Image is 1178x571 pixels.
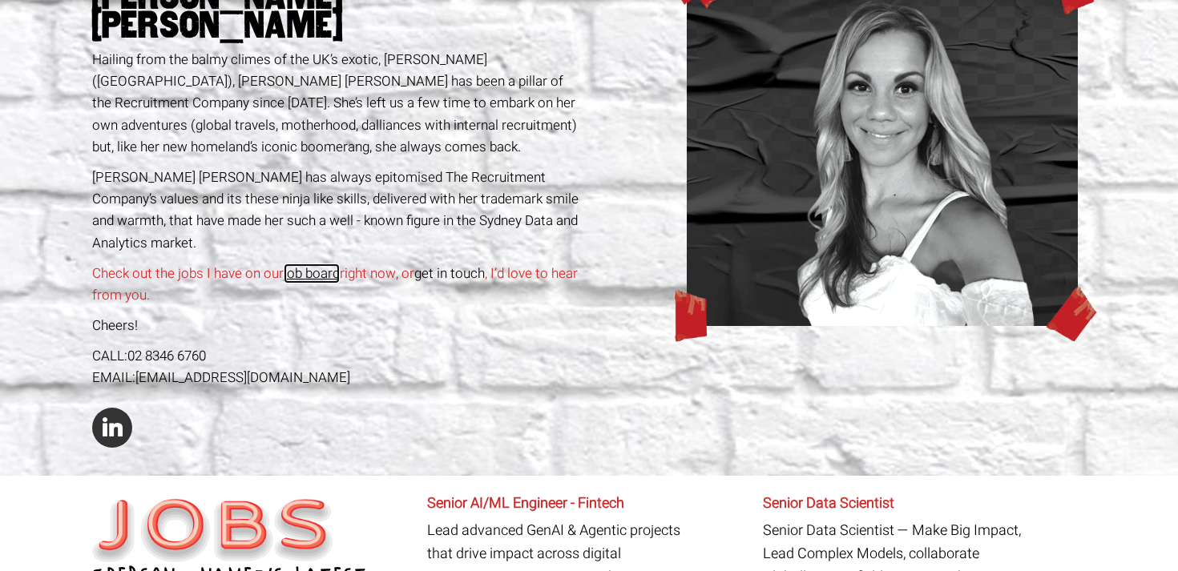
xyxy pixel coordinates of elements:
a: 02 8346 6760 [127,346,206,366]
h6: Senior Data Scientist [763,496,1022,512]
div: EMAIL: [92,367,583,388]
p: [PERSON_NAME] [PERSON_NAME] has always epitomised The Recruitment Company’s values and its these ... [92,167,583,254]
a: get in touch [414,263,485,283]
p: Hailing from the balmy climes of the UK’s exotic, [PERSON_NAME] ([GEOGRAPHIC_DATA]), [PERSON_NAME... [92,49,583,158]
p: Check out the jobs I have on our right now, or , I’d love to hear from you. [92,263,583,306]
img: Jobs [92,499,333,563]
h6: Senior AI/ML Engineer - Fintech [427,496,686,512]
a: job board [284,263,340,283]
a: [EMAIL_ADDRESS][DOMAIN_NAME] [135,368,350,388]
div: CALL: [92,345,583,367]
p: Cheers! [92,315,583,336]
